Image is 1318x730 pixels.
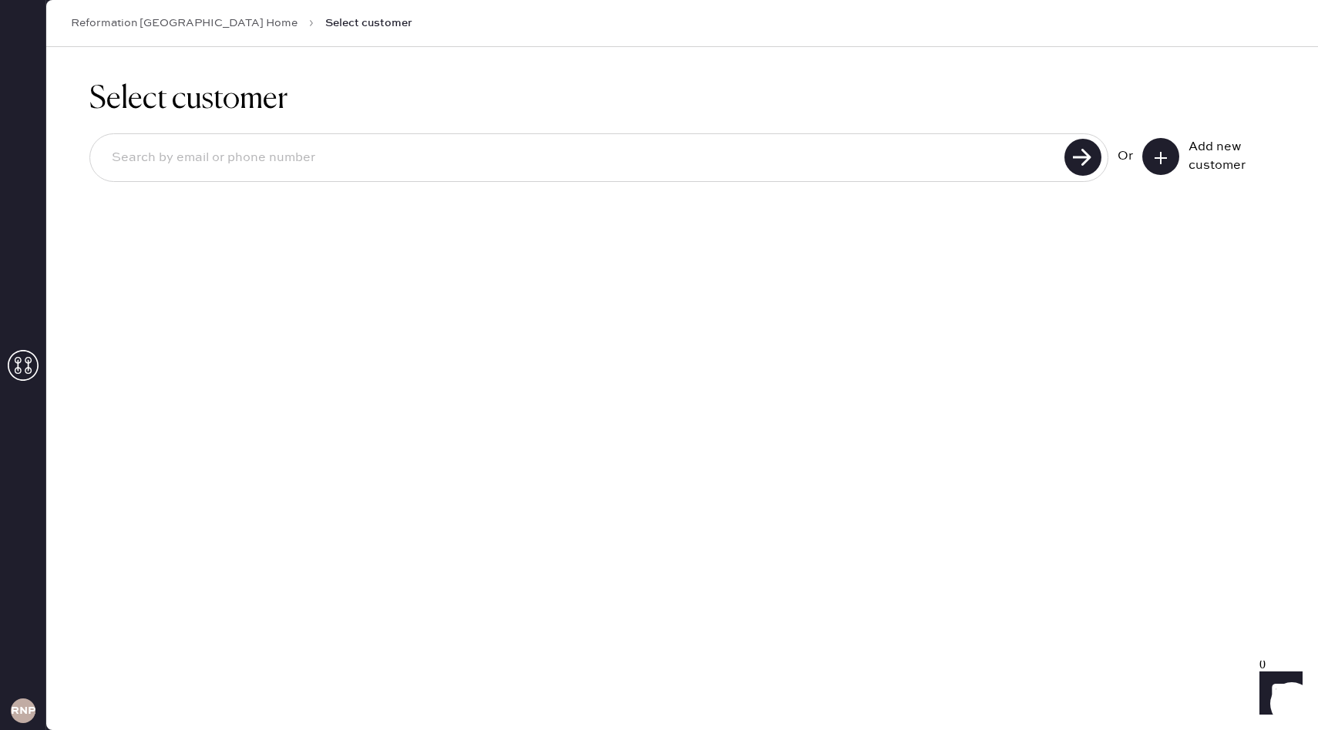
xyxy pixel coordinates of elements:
[1118,147,1133,166] div: Or
[71,15,298,31] a: Reformation [GEOGRAPHIC_DATA] Home
[89,81,1275,118] h1: Select customer
[99,140,1060,176] input: Search by email or phone number
[325,15,412,31] span: Select customer
[1245,661,1311,727] iframe: Front Chat
[1189,138,1266,175] div: Add new customer
[11,705,35,716] h3: RNPA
